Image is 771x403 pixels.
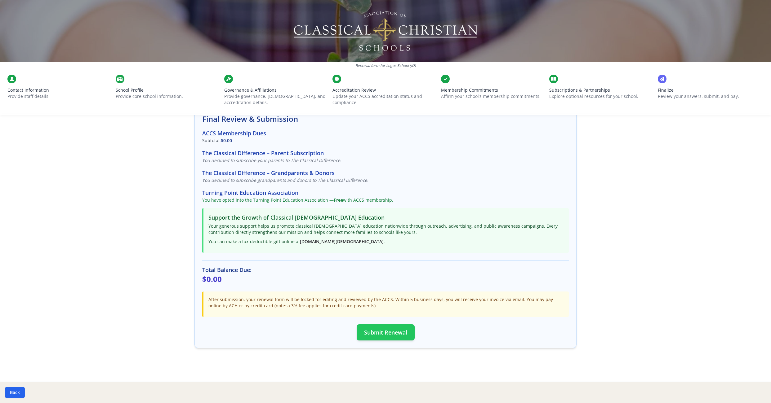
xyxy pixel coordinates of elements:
p: Review your answers, submit, and pay. [658,93,764,99]
h3: The Classical Difference – Parent Subscription [202,149,569,157]
p: You declined to subscribe your parents to The Classical Difference. [202,157,569,164]
span: $0.00 [221,138,232,143]
h3: Turning Point Education Association [202,188,569,197]
button: Back [5,387,25,398]
p: Provide governance, [DEMOGRAPHIC_DATA], and accreditation details. [224,93,330,106]
p: $0.00 [202,274,569,284]
button: Submit Renewal [357,324,415,340]
h3: ACCS Membership Dues [202,129,569,138]
img: Logo [293,9,479,53]
span: Governance & Affiliations [224,87,330,93]
p: Explore optional resources for your school. [549,93,655,99]
p: Affirm your school’s membership commitments. [441,93,547,99]
p: You have opted into the Turning Point Education Association — with ACCS membership. [202,197,569,203]
h3: Support the Growth of Classical [DEMOGRAPHIC_DATA] Education [208,213,564,222]
p: Provide core school information. [116,93,221,99]
p: Your generous support helps us promote classical [DEMOGRAPHIC_DATA] education nationwide through ... [208,223,564,235]
span: School Profile [116,87,221,93]
p: You declined to subscribe grandparents and donors to The Classical Difference. [202,177,569,183]
h3: Total Balance Due: [202,265,569,274]
p: Provide staff details. [7,93,113,99]
p: Subtotal: [202,138,569,144]
h3: The Classical Difference – Grandparents & Donors [202,169,569,177]
span: Finalize [658,87,764,93]
p: After submission, your renewal form will be locked for editing and reviewed by the ACCS. Within 5... [208,296,564,309]
span: Contact Information [7,87,113,93]
a: [DOMAIN_NAME][DEMOGRAPHIC_DATA] [300,239,384,244]
p: Update your ACCS accreditation status and compliance. [332,93,438,106]
p: You can make a tax-deductible gift online at . [208,239,564,245]
span: Membership Commitments [441,87,547,93]
span: Accreditation Review [332,87,438,93]
strong: Free [334,197,343,203]
span: Subscriptions & Partnerships [549,87,655,93]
